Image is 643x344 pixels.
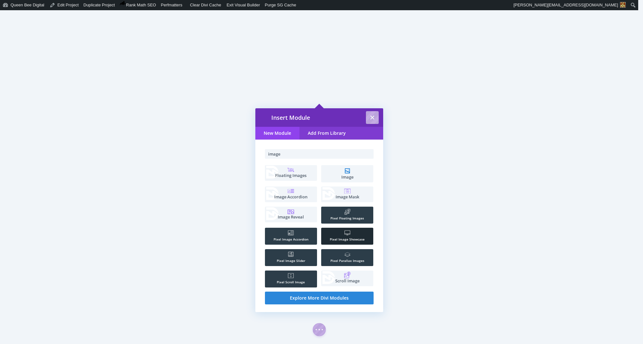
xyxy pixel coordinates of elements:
[126,3,156,7] span: Rank Math SEO
[321,259,373,263] span: Pixel Parallax Images
[324,175,370,179] span: Image
[324,195,370,199] span: Image Mask
[324,279,370,283] span: Scroll Image
[265,292,374,304] a: Explore More Divi Modules
[321,237,373,241] span: Pixel Image Showcase
[268,195,314,199] span: Image Accordion
[255,108,383,127] h3: Insert Module
[255,127,299,140] a: New Module
[268,173,314,178] span: Floating Images
[265,237,317,241] span: Pixel Image Accordion
[299,127,354,140] a: Add From Library
[265,259,317,263] span: Pixel Image Slider
[265,280,317,284] span: Pixel Scroll Image
[265,149,374,159] input: Search...
[268,215,314,219] span: Image Reveal
[321,216,373,220] span: Pixel Floating Images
